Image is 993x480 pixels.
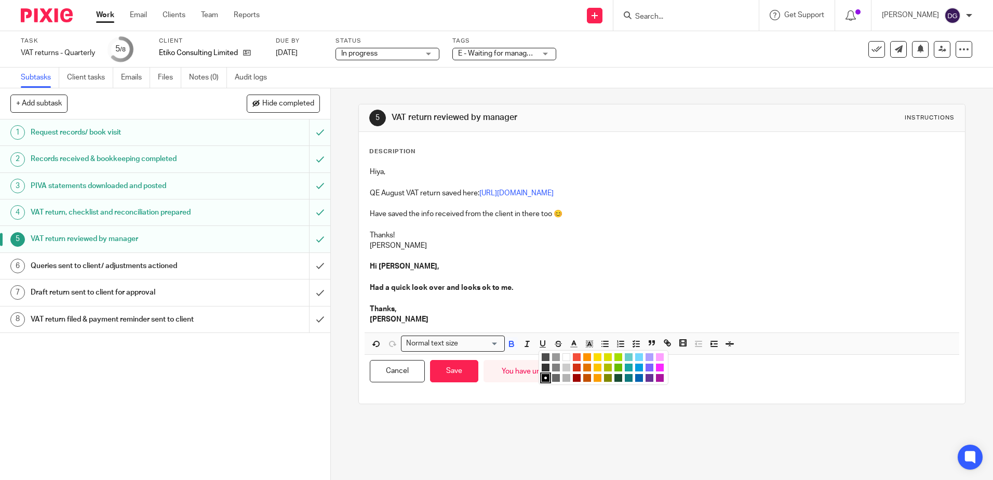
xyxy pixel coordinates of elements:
p: [PERSON_NAME] [882,10,939,20]
a: Email [130,10,147,20]
a: Emails [121,68,150,88]
li: color:#808900 [604,374,612,382]
li: color:#A4DD00 [614,353,622,361]
li: color:#73D8FF [635,353,643,361]
p: Description [369,148,415,156]
p: Etiko Consulting Limited [159,48,238,58]
p: [PERSON_NAME] [370,241,954,251]
label: Status [336,37,439,45]
li: color:#666666 [552,374,560,382]
div: 1 [10,125,25,140]
strong: [PERSON_NAME] [370,316,428,323]
li: color:#D33115 [573,364,581,371]
li: color:#FCC400 [594,364,601,371]
span: E - Waiting for manager review/approval [458,50,586,57]
div: 2 [10,152,25,167]
img: svg%3E [944,7,961,24]
h1: PIVA statements downloaded and posted [31,178,209,194]
h1: Draft return sent to client for approval [31,285,209,300]
p: Have saved the info received from the client in there too 😊 [370,209,954,219]
span: In progress [341,50,378,57]
p: Thanks! [370,230,954,241]
small: /8 [120,47,126,52]
li: color:#4D4D4D [542,353,549,361]
h1: Records received & bookkeeping completed [31,151,209,167]
input: Search [634,12,728,22]
div: 5 [10,232,25,247]
li: color:#16A5A5 [625,364,633,371]
a: Team [201,10,218,20]
a: [URL][DOMAIN_NAME] [479,190,554,197]
div: Compact color picker [539,350,668,385]
li: color:#999999 [552,353,560,361]
li: color:#FFFFFF [562,353,570,361]
li: color:#7B64FF [646,364,653,371]
span: Normal text size [404,338,460,349]
li: color:#FA28FF [656,364,664,371]
div: 7 [10,285,25,300]
img: Pixie [21,8,73,22]
label: Task [21,37,95,45]
div: VAT returns - Quarterly [21,48,95,58]
li: color:#FB9E00 [594,374,601,382]
a: Audit logs [235,68,275,88]
div: 3 [10,179,25,193]
h1: VAT return reviewed by manager [392,112,684,123]
strong: Hi [PERSON_NAME], [370,263,439,270]
li: color:#68CCCA [625,353,633,361]
div: 5 [369,110,386,126]
div: 5 [115,43,126,55]
h1: VAT return reviewed by manager [31,231,209,247]
p: QE August VAT return saved here: [370,188,954,198]
h1: VAT return, checklist and reconciliation prepared [31,205,209,220]
span: Hide completed [262,100,314,108]
li: color:#0C797D [625,374,633,382]
li: color:#AB149E [656,374,664,382]
li: color:#E27300 [583,364,591,371]
div: 4 [10,205,25,220]
a: Work [96,10,114,20]
li: color:#C45100 [583,374,591,382]
p: Hiya, [370,167,954,177]
li: color:#0062B1 [635,374,643,382]
div: You have unsaved changes [484,360,608,382]
li: color:#9F0500 [573,374,581,382]
input: Search for option [461,338,499,349]
span: Get Support [784,11,824,19]
li: color:#653294 [646,374,653,382]
a: Notes (0) [189,68,227,88]
strong: Had a quick look over and looks ok to me. [370,284,513,291]
li: color:#B3B3B3 [562,374,570,382]
a: Files [158,68,181,88]
button: Save [430,360,478,382]
label: Client [159,37,263,45]
div: Instructions [905,114,955,122]
li: color:#68BC00 [614,364,622,371]
a: Client tasks [67,68,113,88]
a: Subtasks [21,68,59,88]
label: Tags [452,37,556,45]
div: Search for option [401,336,505,352]
li: color:#DBDF00 [604,353,612,361]
li: color:#AEA1FF [646,353,653,361]
strong: Thanks, [370,305,396,313]
li: color:#194D33 [614,374,622,382]
li: color:#CCCCCC [562,364,570,371]
li: color:#B0BC00 [604,364,612,371]
li: color:#FE9200 [583,353,591,361]
li: color:#009CE0 [635,364,643,371]
div: 8 [10,312,25,327]
h1: VAT return filed & payment reminder sent to client [31,312,209,327]
li: color:#FDA1FF [656,353,664,361]
button: Cancel [370,360,425,382]
li: color:#FCDC00 [594,353,601,361]
a: Reports [234,10,260,20]
button: + Add subtask [10,95,68,112]
span: [DATE] [276,49,298,57]
div: 6 [10,259,25,273]
li: color:#F44E3B [573,353,581,361]
li: color:#333333 [542,364,549,371]
button: Hide completed [247,95,320,112]
li: color:#000000 [542,374,549,382]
